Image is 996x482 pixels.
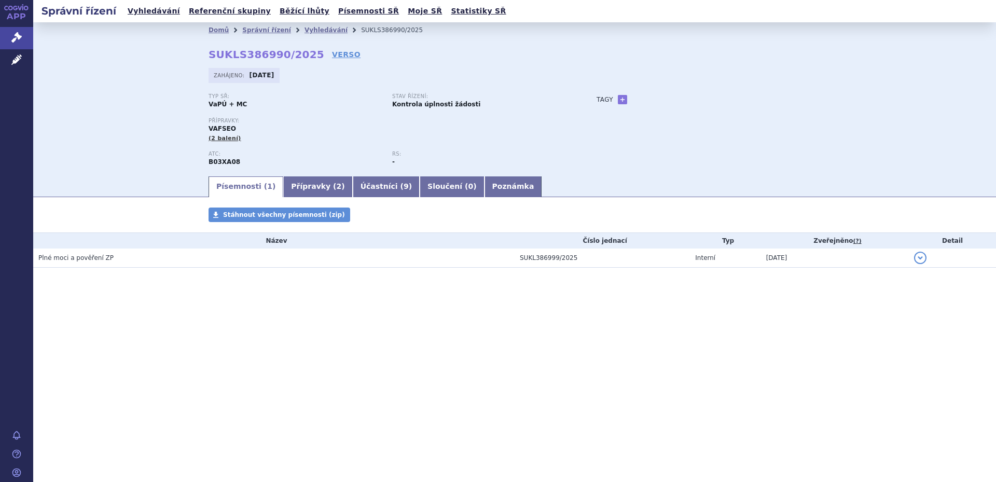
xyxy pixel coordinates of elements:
[448,4,509,18] a: Statistiky SŘ
[209,176,283,197] a: Písemnosti (1)
[392,101,480,108] strong: Kontrola úplnosti žádosti
[209,118,576,124] p: Přípravky:
[209,135,241,142] span: (2 balení)
[392,93,565,100] p: Stav řízení:
[335,4,402,18] a: Písemnosti SŘ
[909,233,996,249] th: Detail
[209,48,324,61] strong: SUKLS386990/2025
[420,176,484,197] a: Sloučení (0)
[223,211,345,218] span: Stáhnout všechny písemnosti (zip)
[214,71,246,79] span: Zahájeno:
[695,254,715,261] span: Interní
[209,93,382,100] p: Typ SŘ:
[485,176,542,197] a: Poznámka
[209,125,236,132] span: VAFSEO
[515,249,690,268] td: SUKL386999/2025
[33,4,125,18] h2: Správní řízení
[125,4,183,18] a: Vyhledávání
[38,254,114,261] span: Plné moci a pověření ZP
[209,26,229,34] a: Domů
[33,233,515,249] th: Název
[250,72,274,79] strong: [DATE]
[914,252,926,264] button: detail
[283,176,352,197] a: Přípravky (2)
[267,182,272,190] span: 1
[690,233,760,249] th: Typ
[405,4,445,18] a: Moje SŘ
[332,49,361,60] a: VERSO
[242,26,291,34] a: Správní řízení
[392,151,565,157] p: RS:
[618,95,627,104] a: +
[515,233,690,249] th: Číslo jednací
[209,208,350,222] a: Stáhnout všechny písemnosti (zip)
[209,158,240,166] strong: VADADUSTAT
[392,158,395,166] strong: -
[404,182,409,190] span: 9
[597,93,613,106] h3: Tagy
[761,249,909,268] td: [DATE]
[353,176,420,197] a: Účastníci (9)
[276,4,333,18] a: Běžící lhůty
[337,182,342,190] span: 2
[209,101,247,108] strong: VaPÚ + MC
[209,151,382,157] p: ATC:
[761,233,909,249] th: Zveřejněno
[468,182,473,190] span: 0
[361,22,436,38] li: SUKLS386990/2025
[305,26,348,34] a: Vyhledávání
[186,4,274,18] a: Referenční skupiny
[853,238,862,245] abbr: (?)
